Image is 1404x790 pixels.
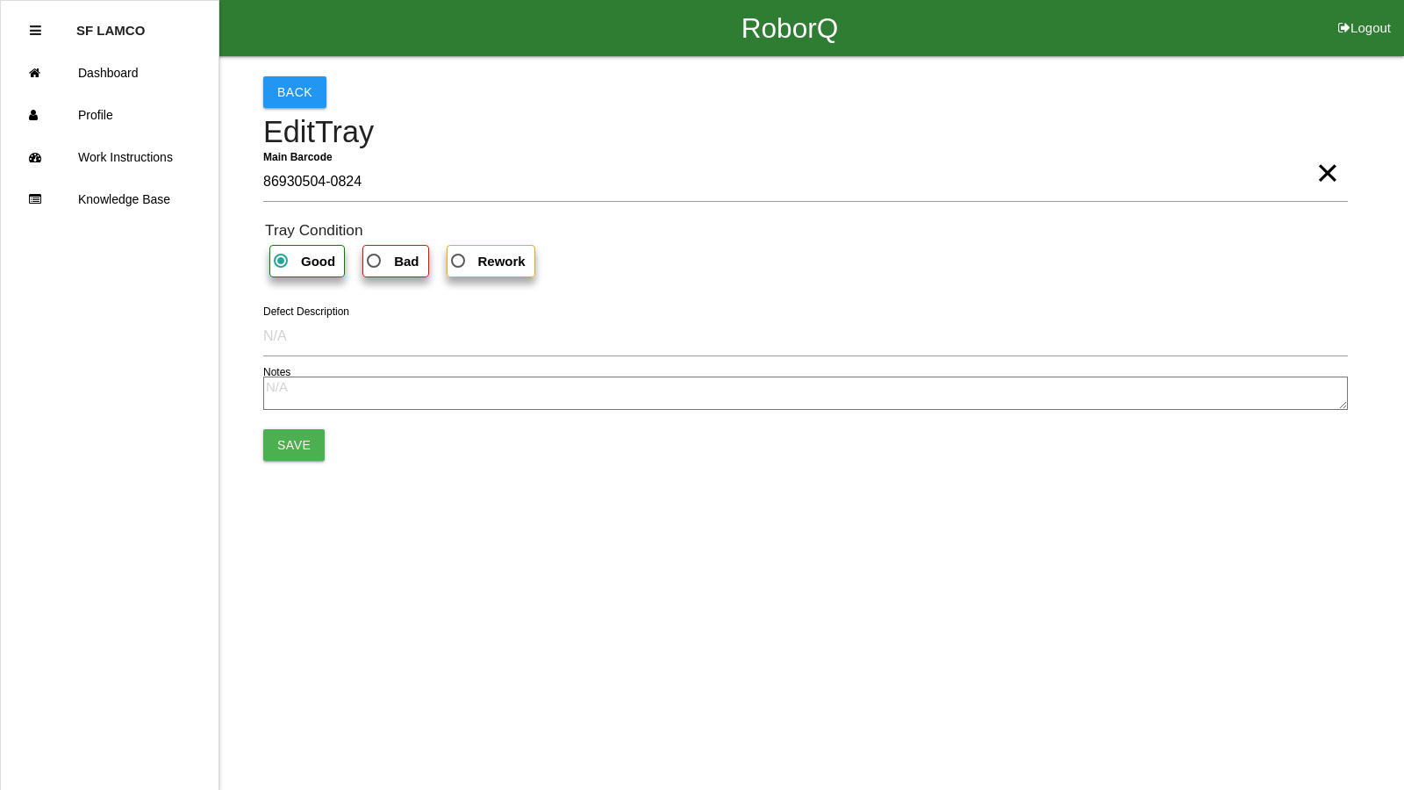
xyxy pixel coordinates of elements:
[394,254,419,269] b: Bad
[263,76,326,108] button: Back
[263,316,1348,356] input: N/A
[1316,138,1339,173] span: Clear Input
[263,304,349,320] label: Defect Description
[478,254,526,269] b: Rework
[1,136,218,178] a: Work Instructions
[76,10,145,38] p: SF LAMCO
[263,429,325,461] button: Save
[1,52,218,94] a: Dashboard
[1,178,218,220] a: Knowledge Base
[265,222,1348,239] h6: Tray Condition
[30,10,41,52] div: Close
[263,116,1348,149] h4: Edit Tray
[1,94,218,136] a: Profile
[263,162,1348,202] input: Required
[263,151,333,163] b: Main Barcode
[301,254,335,269] b: Good
[263,364,290,380] label: Notes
